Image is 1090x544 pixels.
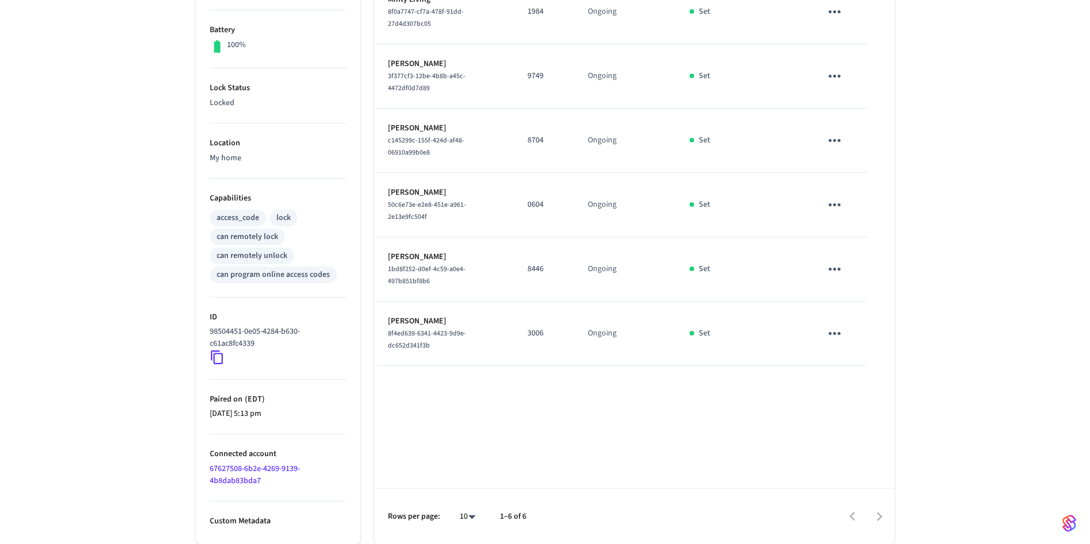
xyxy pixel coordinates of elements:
[699,263,710,275] p: Set
[227,39,246,51] p: 100%
[388,251,500,263] p: [PERSON_NAME]
[574,173,676,237] td: Ongoing
[217,250,287,262] div: can remotely unlock
[388,264,465,286] span: 1bd8f252-d0ef-4c59-a0e4-497b851bf8b6
[527,263,560,275] p: 8446
[210,24,346,36] p: Battery
[210,448,346,460] p: Connected account
[527,6,560,18] p: 1984
[500,511,526,523] p: 1–6 of 6
[699,199,710,211] p: Set
[574,302,676,366] td: Ongoing
[210,192,346,205] p: Capabilities
[388,122,500,134] p: [PERSON_NAME]
[388,315,500,327] p: [PERSON_NAME]
[217,231,278,243] div: can remotely lock
[699,70,710,82] p: Set
[242,393,265,405] span: ( EDT )
[527,327,560,339] p: 3006
[217,212,259,224] div: access_code
[217,269,330,281] div: can program online access codes
[527,134,560,146] p: 8704
[388,511,440,523] p: Rows per page:
[1062,514,1076,533] img: SeamLogoGradient.69752ec5.svg
[210,515,346,527] p: Custom Metadata
[388,7,464,29] span: 8f0a7747-cf7a-478f-91dd-27d4d307bc05
[210,393,346,406] p: Paired on
[388,187,500,199] p: [PERSON_NAME]
[210,152,346,164] p: My home
[699,134,710,146] p: Set
[574,109,676,173] td: Ongoing
[210,408,346,420] p: [DATE] 5:13 pm
[454,508,482,525] div: 10
[210,326,342,350] p: 98504451-0e05-4284-b630-c61ac8fc4339
[210,311,346,323] p: ID
[574,44,676,109] td: Ongoing
[210,97,346,109] p: Locked
[527,199,560,211] p: 0604
[388,58,500,70] p: [PERSON_NAME]
[699,6,710,18] p: Set
[388,71,465,93] span: 3f377cf3-12be-4b8b-a45c-4472df0d7d89
[210,82,346,94] p: Lock Status
[210,137,346,149] p: Location
[574,237,676,302] td: Ongoing
[699,327,710,339] p: Set
[527,70,560,82] p: 9749
[210,463,300,487] a: 67627508-6b2e-4269-9139-4b8dab83bda7
[276,212,291,224] div: lock
[388,136,464,157] span: c145299c-155f-424d-af48-06910a99b0e8
[388,200,466,222] span: 50c6e73e-e2e8-451e-a961-2e13e9fc504f
[388,329,466,350] span: 8f4ed639-6341-4423-9d9e-dc652d341f3b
